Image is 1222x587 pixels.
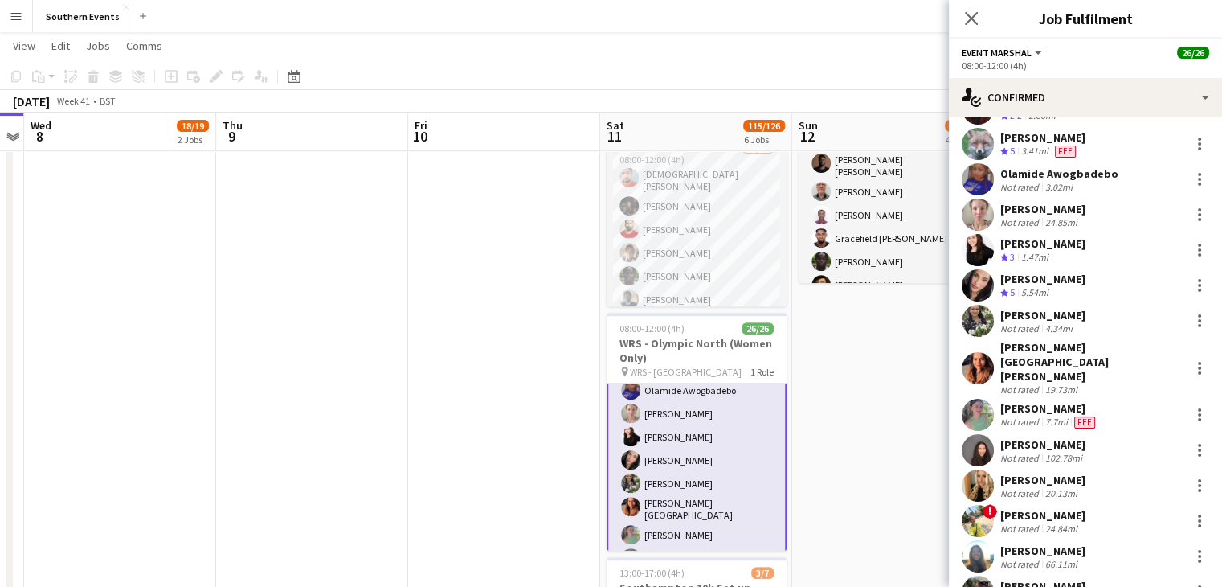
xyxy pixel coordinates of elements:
[949,78,1222,117] div: Confirmed
[799,118,818,133] span: Sun
[1000,508,1085,523] div: [PERSON_NAME]
[223,118,243,133] span: Thu
[1000,272,1085,286] div: [PERSON_NAME]
[983,504,997,519] span: !
[1042,181,1076,193] div: 3.02mi
[1074,417,1095,429] span: Fee
[1000,523,1042,535] div: Not rated
[1000,437,1085,452] div: [PERSON_NAME]
[86,39,110,53] span: Jobs
[1010,251,1015,263] span: 3
[415,118,427,133] span: Fri
[1042,523,1081,535] div: 24.84mi
[1042,558,1081,570] div: 66.11mi
[799,45,979,283] app-job-card: 08:00-13:00 (5h)18/18[PERSON_NAME] [PERSON_NAME]1 RoleEvent Marshal18/1808:00-13:00 (5h)[PERSON_N...
[962,47,1032,59] span: Event Marshal
[1000,181,1042,193] div: Not rated
[412,127,427,146] span: 10
[31,118,51,133] span: Wed
[742,322,774,335] span: 26/26
[1000,452,1042,464] div: Not rated
[1042,216,1081,228] div: 24.85mi
[13,93,50,109] div: [DATE]
[1042,452,1085,464] div: 102.78mi
[604,127,624,146] span: 11
[45,35,76,56] a: Edit
[28,127,51,146] span: 8
[1000,130,1085,145] div: [PERSON_NAME]
[1000,487,1042,499] div: Not rated
[126,39,162,53] span: Comms
[750,366,774,378] span: 1 Role
[1000,401,1098,416] div: [PERSON_NAME]
[33,1,133,32] button: Southern Events
[1042,416,1071,429] div: 7.7mi
[949,8,1222,29] h3: Job Fulfilment
[962,47,1044,59] button: Event Marshal
[751,567,774,579] span: 3/7
[630,366,742,378] span: WRS - [GEOGRAPHIC_DATA]
[1000,236,1085,251] div: [PERSON_NAME]
[177,120,209,132] span: 18/19
[1055,146,1076,158] span: Fee
[1000,416,1042,429] div: Not rated
[178,133,208,146] div: 2 Jobs
[1018,145,1052,158] div: 3.41mi
[1000,544,1085,558] div: [PERSON_NAME]
[80,35,116,56] a: Jobs
[946,133,976,146] div: 4 Jobs
[1000,340,1183,384] div: [PERSON_NAME] [GEOGRAPHIC_DATA][PERSON_NAME]
[1010,286,1015,298] span: 5
[743,120,785,132] span: 115/126
[1000,308,1085,322] div: [PERSON_NAME]
[1010,145,1015,157] span: 5
[619,322,685,335] span: 08:00-12:00 (4h)
[1000,216,1042,228] div: Not rated
[1071,416,1098,429] div: Crew has different fees then in role
[13,39,35,53] span: View
[945,120,977,132] span: 58/60
[1177,47,1209,59] span: 26/26
[220,127,243,146] span: 9
[1042,384,1081,396] div: 19.73mi
[607,313,787,551] app-job-card: 08:00-12:00 (4h)26/26WRS - Olympic North (Women Only) WRS - [GEOGRAPHIC_DATA]1 Role[PERSON_NAME][...
[1000,384,1042,396] div: Not rated
[1000,322,1042,335] div: Not rated
[100,95,116,107] div: BST
[1018,286,1052,300] div: 5.54mi
[1042,322,1076,335] div: 4.34mi
[53,95,93,107] span: Week 41
[1000,202,1085,216] div: [PERSON_NAME]
[120,35,169,56] a: Comms
[1000,558,1042,570] div: Not rated
[619,567,685,579] span: 13:00-17:00 (4h)
[607,68,787,306] app-job-card: 08:00-12:00 (4h)41/45[GEOGRAPHIC_DATA] 5k and 10k [GEOGRAPHIC_DATA] 5k and 10k1 RoleEvent Marshal...
[1018,251,1052,265] div: 1.47mi
[962,60,1209,72] div: 08:00-12:00 (4h)
[51,39,70,53] span: Edit
[1042,487,1081,499] div: 20.13mi
[1000,473,1085,487] div: [PERSON_NAME]
[1052,145,1079,158] div: Crew has different fees then in role
[744,133,784,146] div: 6 Jobs
[607,118,624,133] span: Sat
[607,336,787,365] h3: WRS - Olympic North (Women Only)
[1000,166,1118,181] div: Olamide Awogbadebo
[796,127,818,146] span: 12
[6,35,42,56] a: View
[1010,109,1022,121] span: 2.2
